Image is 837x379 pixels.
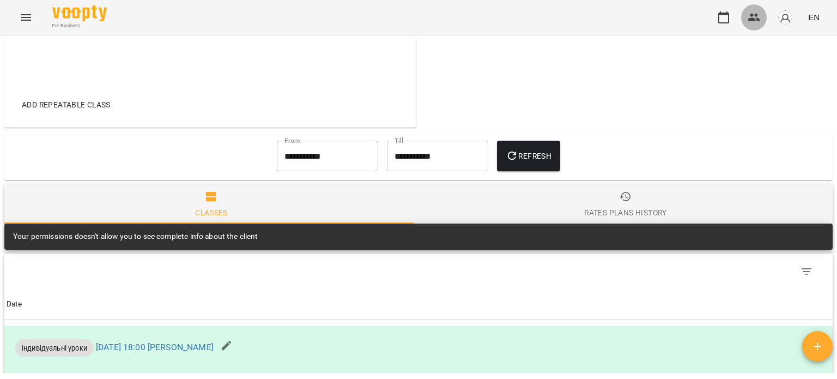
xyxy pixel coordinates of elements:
[808,11,820,23] span: EN
[13,227,258,246] div: Your permissions doesn't allow you to see complete info about the client
[52,5,107,21] img: Voopty Logo
[195,206,228,219] div: Classes
[506,149,551,163] span: Refresh
[52,22,107,29] span: For Business
[15,343,94,353] span: індивідуальні уроки
[96,342,214,352] a: [DATE] 18:00 [PERSON_NAME]
[4,254,833,289] div: Table Toolbar
[13,4,39,31] button: Menu
[7,298,22,311] div: Sort
[22,98,111,111] span: Add repeatable class
[497,141,560,171] button: Refresh
[804,7,824,27] button: EN
[793,258,820,285] button: Filter
[7,298,22,311] div: Date
[584,206,666,219] div: Rates Plans History
[7,298,830,311] span: Date
[17,95,115,115] button: Add repeatable class
[778,10,793,25] img: avatar_s.png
